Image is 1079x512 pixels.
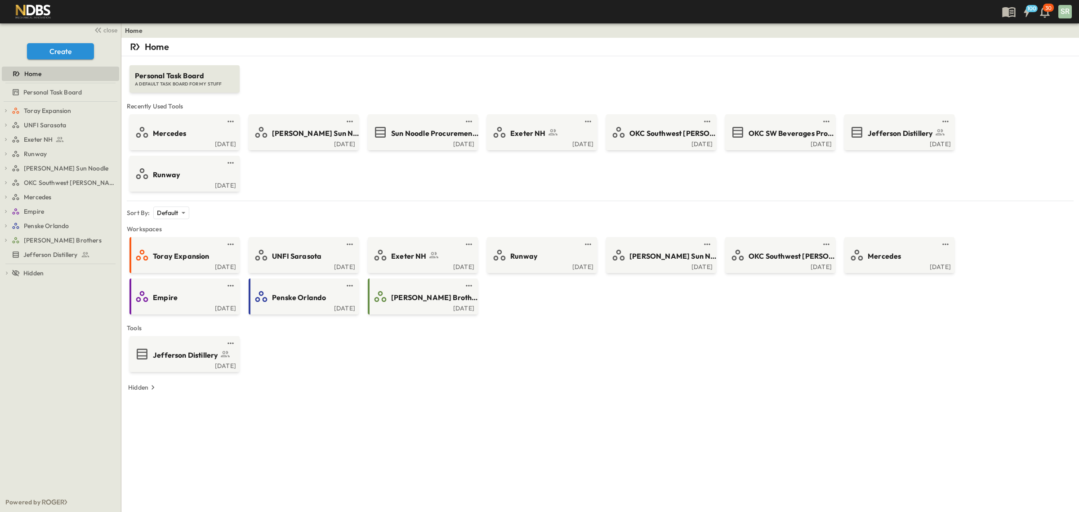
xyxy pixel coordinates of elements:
[24,236,102,245] span: [PERSON_NAME] Brothers
[24,164,108,173] span: [PERSON_NAME] Sun Noodle
[12,162,117,175] a: [PERSON_NAME] Sun Noodle
[12,191,117,203] a: Mercedes
[131,361,236,368] div: [DATE]
[344,116,355,127] button: test
[12,220,117,232] a: Penske Orlando
[344,280,355,291] button: test
[90,23,119,36] button: close
[464,116,474,127] button: test
[2,190,119,204] div: Mercedestest
[131,289,236,304] a: Empire
[135,81,234,87] span: A DEFAULT TASK BOARD FOR MY STUFF
[464,239,474,250] button: test
[225,338,236,349] button: test
[1058,5,1072,18] div: SR
[125,26,143,35] a: Home
[153,207,189,219] div: Default
[2,219,119,233] div: Penske Orlandotest
[846,139,951,147] div: [DATE]
[12,148,117,160] a: Runway
[272,292,326,303] span: Penske Orlando
[391,292,479,303] span: [PERSON_NAME] Brothers
[24,221,69,230] span: Penske Orlando
[27,43,94,59] button: Create
[24,121,66,130] span: UNFI Sarasota
[250,262,355,269] a: [DATE]
[727,125,832,139] a: OKC SW Beverages Procurement
[250,248,355,262] a: UNFI Sarasota
[727,262,832,269] a: [DATE]
[370,304,474,311] a: [DATE]
[749,128,836,139] span: OKC SW Beverages Procurement
[1027,5,1037,12] h6: 100
[608,125,713,139] a: OKC Southwest [PERSON_NAME]
[250,304,355,311] div: [DATE]
[24,106,71,115] span: Toray Expansion
[23,88,82,97] span: Personal Task Board
[153,350,218,360] span: Jefferson Distillery
[135,71,234,81] span: Personal Task Board
[391,128,479,139] span: Sun Noodle Procurement Log
[370,139,474,147] div: [DATE]
[23,250,77,259] span: Jefferson Distillery
[127,208,150,217] p: Sort By:
[489,248,593,262] a: Runway
[2,103,119,118] div: Toray Expansiontest
[510,251,538,261] span: Runway
[391,251,427,261] span: Exeter NH
[12,205,117,218] a: Empire
[129,56,241,93] a: Personal Task BoardA DEFAULT TASK BOARD FOR MY STUFF
[153,251,210,261] span: Toray Expansion
[12,119,117,131] a: UNFI Sarasota
[131,304,236,311] a: [DATE]
[272,251,321,261] span: UNFI Sarasota
[489,139,593,147] a: [DATE]
[608,262,713,269] a: [DATE]
[370,289,474,304] a: [PERSON_NAME] Brothers
[846,248,951,262] a: Mercedes
[131,181,236,188] a: [DATE]
[940,116,951,127] button: test
[225,239,236,250] button: test
[370,125,474,139] a: Sun Noodle Procurement Log
[12,176,117,189] a: OKC Southwest [PERSON_NAME]
[2,85,119,99] div: Personal Task Boardtest
[702,116,713,127] button: test
[2,147,119,161] div: Runwaytest
[727,139,832,147] a: [DATE]
[127,323,1074,332] span: Tools
[2,118,119,132] div: UNFI Sarasotatest
[12,104,117,117] a: Toray Expansion
[2,132,119,147] div: Exeter NHtest
[250,125,355,139] a: [PERSON_NAME] Sun Noodle
[250,139,355,147] a: [DATE]
[868,128,933,139] span: Jefferson Distillery
[846,262,951,269] div: [DATE]
[727,248,832,262] a: OKC Southwest [PERSON_NAME]
[749,251,836,261] span: OKC Southwest [PERSON_NAME]
[2,175,119,190] div: OKC Southwest [PERSON_NAME]test
[250,289,355,304] a: Penske Orlando
[131,262,236,269] a: [DATE]
[370,262,474,269] a: [DATE]
[2,247,119,262] div: Jefferson Distillerytest
[131,166,236,181] a: Runway
[131,139,236,147] a: [DATE]
[24,193,51,202] span: Mercedes
[1018,4,1036,20] button: 100
[489,262,593,269] a: [DATE]
[629,128,717,139] span: OKC Southwest [PERSON_NAME]
[489,125,593,139] a: Exeter NH
[125,26,148,35] nav: breadcrumbs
